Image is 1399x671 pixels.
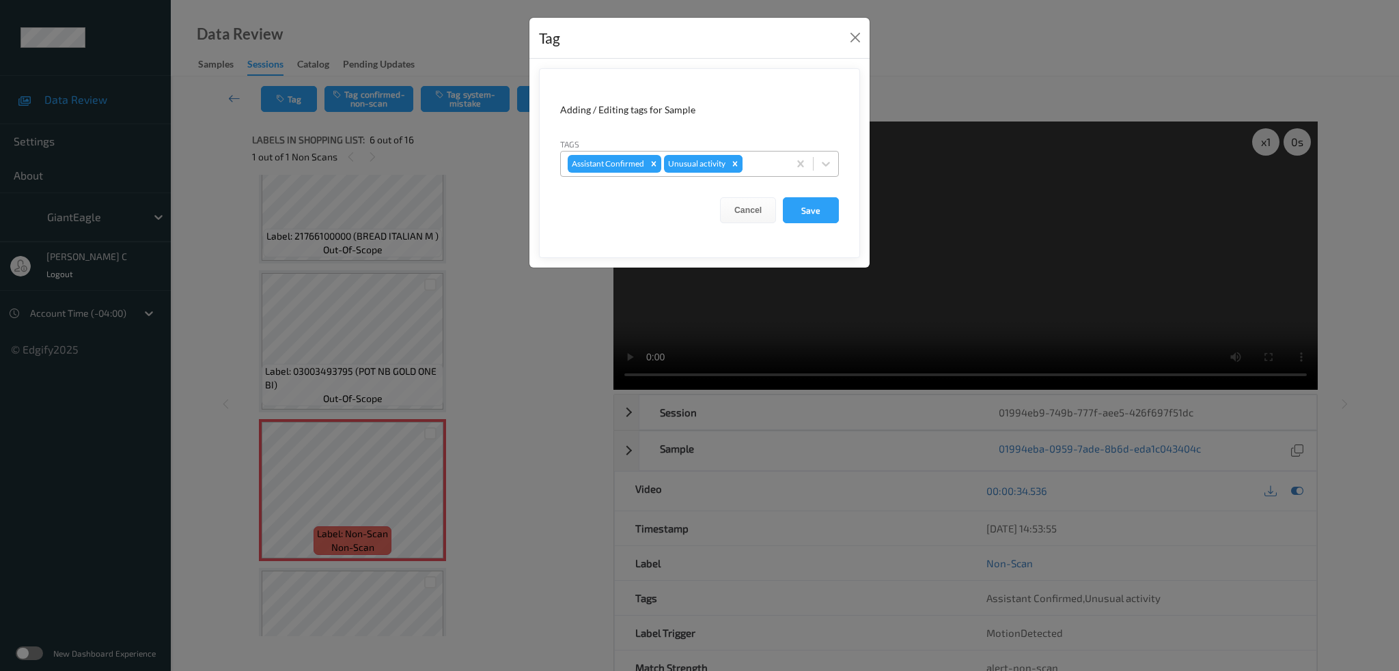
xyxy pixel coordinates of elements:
button: Save [783,197,839,223]
div: Tag [539,27,560,49]
div: Adding / Editing tags for Sample [560,103,839,117]
div: Remove Unusual activity [728,155,743,173]
div: Unusual activity [664,155,728,173]
div: Assistant Confirmed [568,155,646,173]
button: Close [846,28,865,47]
button: Cancel [720,197,776,223]
label: Tags [560,138,579,150]
div: Remove Assistant Confirmed [646,155,661,173]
